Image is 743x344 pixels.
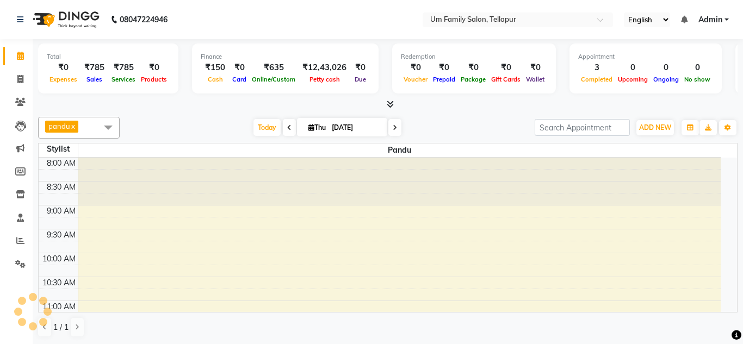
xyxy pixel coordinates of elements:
div: ₹785 [80,61,109,74]
input: Search Appointment [535,119,630,136]
div: 11:00 AM [40,301,78,312]
span: Wallet [523,76,547,83]
div: 0 [651,61,682,74]
div: ₹0 [523,61,547,74]
div: ₹635 [249,61,298,74]
div: 0 [682,61,713,74]
div: 3 [578,61,615,74]
div: ₹150 [201,61,230,74]
img: logo [28,4,102,35]
input: 2025-09-04 [329,120,383,136]
span: Due [352,76,369,83]
div: 8:30 AM [45,182,78,193]
div: 9:30 AM [45,229,78,241]
div: 9:00 AM [45,205,78,217]
span: Online/Custom [249,76,298,83]
div: ₹0 [47,61,80,74]
div: ₹0 [430,61,458,74]
span: Products [138,76,170,83]
span: ADD NEW [639,123,671,132]
span: Petty cash [307,76,343,83]
div: ₹0 [230,61,249,74]
div: Redemption [401,52,547,61]
button: ADD NEW [636,120,674,135]
span: Gift Cards [488,76,523,83]
div: 10:00 AM [40,253,78,265]
div: 0 [615,61,651,74]
span: Card [230,76,249,83]
div: ₹0 [488,61,523,74]
span: Sales [84,76,105,83]
div: Appointment [578,52,713,61]
div: 8:00 AM [45,158,78,169]
span: Upcoming [615,76,651,83]
div: Finance [201,52,370,61]
span: Voucher [401,76,430,83]
span: Thu [306,123,329,132]
b: 08047224946 [120,4,168,35]
a: x [70,122,75,130]
div: 10:30 AM [40,277,78,289]
span: Admin [698,14,722,26]
div: ₹785 [109,61,138,74]
span: pandu [78,143,721,157]
div: ₹0 [138,61,170,74]
span: 1 / 1 [53,322,69,333]
span: Completed [578,76,615,83]
span: Prepaid [430,76,458,83]
span: Expenses [47,76,80,83]
div: ₹12,43,026 [298,61,351,74]
span: No show [682,76,713,83]
span: Today [253,119,281,136]
div: ₹0 [351,61,370,74]
div: Total [47,52,170,61]
span: pandu [48,122,70,130]
div: ₹0 [458,61,488,74]
span: Services [109,76,138,83]
span: Ongoing [651,76,682,83]
div: ₹0 [401,61,430,74]
span: Package [458,76,488,83]
div: Stylist [39,143,78,155]
span: Cash [205,76,226,83]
